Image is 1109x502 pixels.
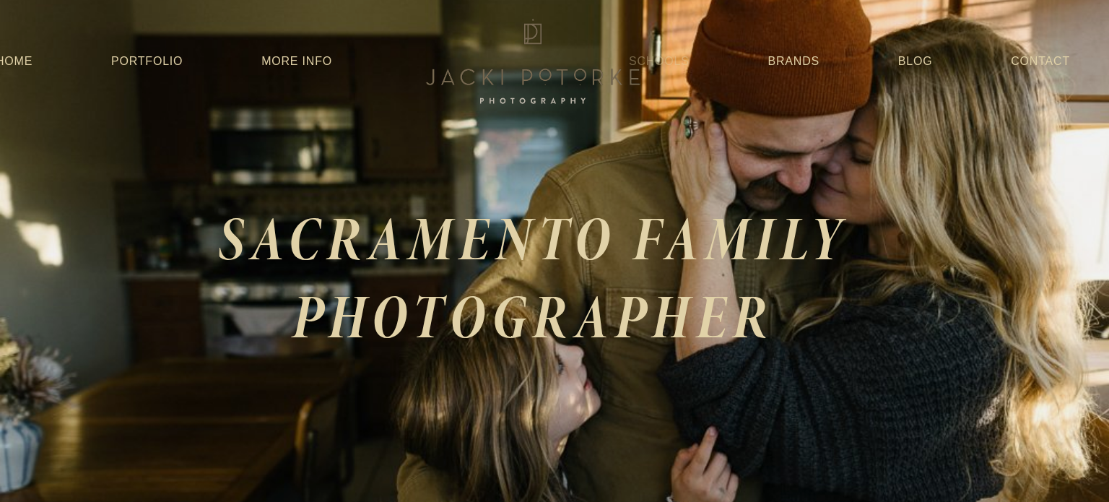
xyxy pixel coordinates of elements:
a: Contact [1011,48,1070,74]
em: SACRAMENTO FAMILY PHOTOGRAPHER [218,196,864,358]
a: More Info [261,48,332,74]
a: Schools [629,48,690,74]
img: Jacki Potorke Sacramento Family Photographer [417,15,648,108]
a: Brands [768,48,819,74]
a: Portfolio [111,55,183,67]
a: Blog [898,48,933,74]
